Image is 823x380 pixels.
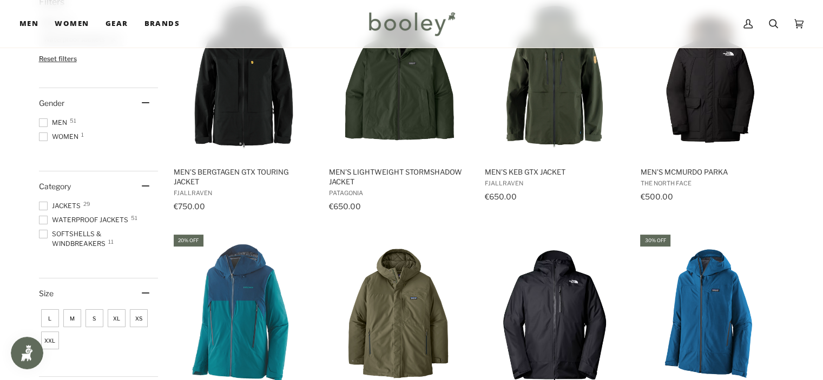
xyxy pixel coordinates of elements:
span: Waterproof Jackets [39,215,131,225]
span: Women [55,18,89,29]
span: Size [39,289,54,298]
span: 29 [83,201,90,206]
img: The North Face Men's McMurdo Parka TNF Black / TNF Black - Booley Galway [638,6,782,149]
span: Gender [39,98,64,108]
span: Size: L [41,309,59,327]
iframe: Button to open loyalty program pop-up [11,337,43,369]
span: Brands [144,18,180,29]
span: Size: S [85,309,103,327]
li: Reset filters [39,55,158,63]
span: €650.00 [485,192,517,201]
span: €650.00 [329,202,361,211]
span: Men's Bergtagen GTX Touring Jacket [174,167,314,186]
span: Size: XL [108,309,126,327]
span: Patagonia [329,189,469,197]
span: 11 [108,239,114,244]
div: 30% off [640,235,670,246]
span: Men's Lightweight Stormshadow Jacket [329,167,469,186]
span: Reset filters [39,55,77,63]
img: Fjallraven Men's Keb GTX Jacket Deep Forest - Booley Galway [483,6,627,149]
img: Booley [364,8,459,39]
div: 20% off [174,235,203,246]
img: Fjallraven Men's Bergtagen GTX Touring Jacket Black - Booley Galway [172,6,315,149]
span: 51 [70,118,76,123]
span: Men [39,118,70,128]
span: Men [19,18,38,29]
span: €500.00 [640,192,673,201]
span: Gear [106,18,128,29]
span: €750.00 [174,202,205,211]
span: Size: XS [130,309,148,327]
span: Category [39,182,71,191]
img: Patagonia Men's Lightweight Stormshadow Jacket Old Growth Green - Booley Galway [327,6,471,149]
span: Men's McMurdo Parka [640,167,780,177]
span: 1 [81,132,84,137]
span: Fjallraven [485,179,625,187]
span: Fjallraven [174,189,314,197]
span: Jackets [39,201,84,211]
span: Women [39,132,82,142]
span: The North Face [640,179,780,187]
span: Men's Keb GTX Jacket [485,167,625,177]
span: 51 [131,215,137,221]
span: Softshells & Windbreakers [39,229,158,249]
span: Size: M [63,309,81,327]
span: Size: XXL [41,331,59,349]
